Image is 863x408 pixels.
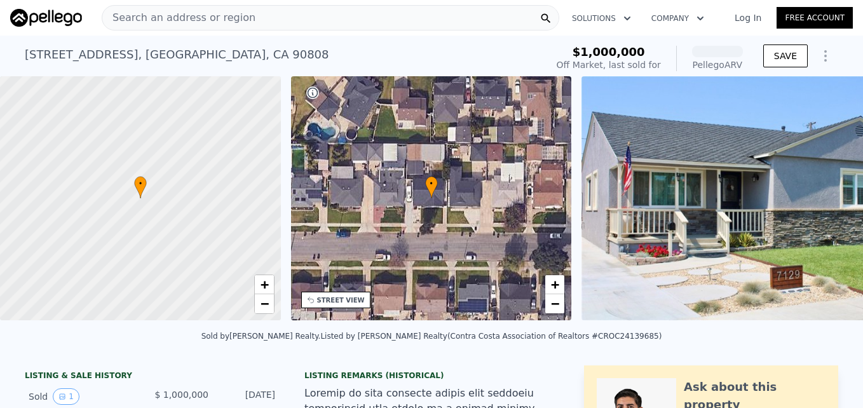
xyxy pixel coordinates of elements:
a: Zoom in [255,275,274,294]
span: + [260,276,268,292]
span: • [134,178,147,189]
div: STREET VIEW [317,296,365,305]
span: $1,000,000 [573,45,645,58]
div: • [134,176,147,198]
a: Log In [719,11,777,24]
div: Listed by [PERSON_NAME] Realty (Contra Costa Association of Realtors #CROC24139685) [320,332,662,341]
button: SAVE [763,44,808,67]
a: Zoom out [255,294,274,313]
span: Search an address or region [102,10,255,25]
span: $ 1,000,000 [154,390,208,400]
button: View historical data [53,388,79,405]
a: Free Account [777,7,853,29]
span: − [551,296,559,311]
div: • [425,176,438,198]
div: Sold [29,388,142,405]
button: Company [641,7,714,30]
a: Zoom out [545,294,564,313]
div: LISTING & SALE HISTORY [25,371,279,383]
div: [STREET_ADDRESS] , [GEOGRAPHIC_DATA] , CA 90808 [25,46,329,64]
button: Show Options [813,43,838,69]
button: Solutions [562,7,641,30]
a: Zoom in [545,275,564,294]
div: Listing Remarks (Historical) [304,371,559,381]
span: + [551,276,559,292]
img: Pellego [10,9,82,27]
div: Sold by [PERSON_NAME] Realty . [201,332,321,341]
span: • [425,178,438,189]
div: Pellego ARV [692,58,743,71]
div: [DATE] [219,388,275,405]
div: Off Market, last sold for [557,58,661,71]
span: − [260,296,268,311]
